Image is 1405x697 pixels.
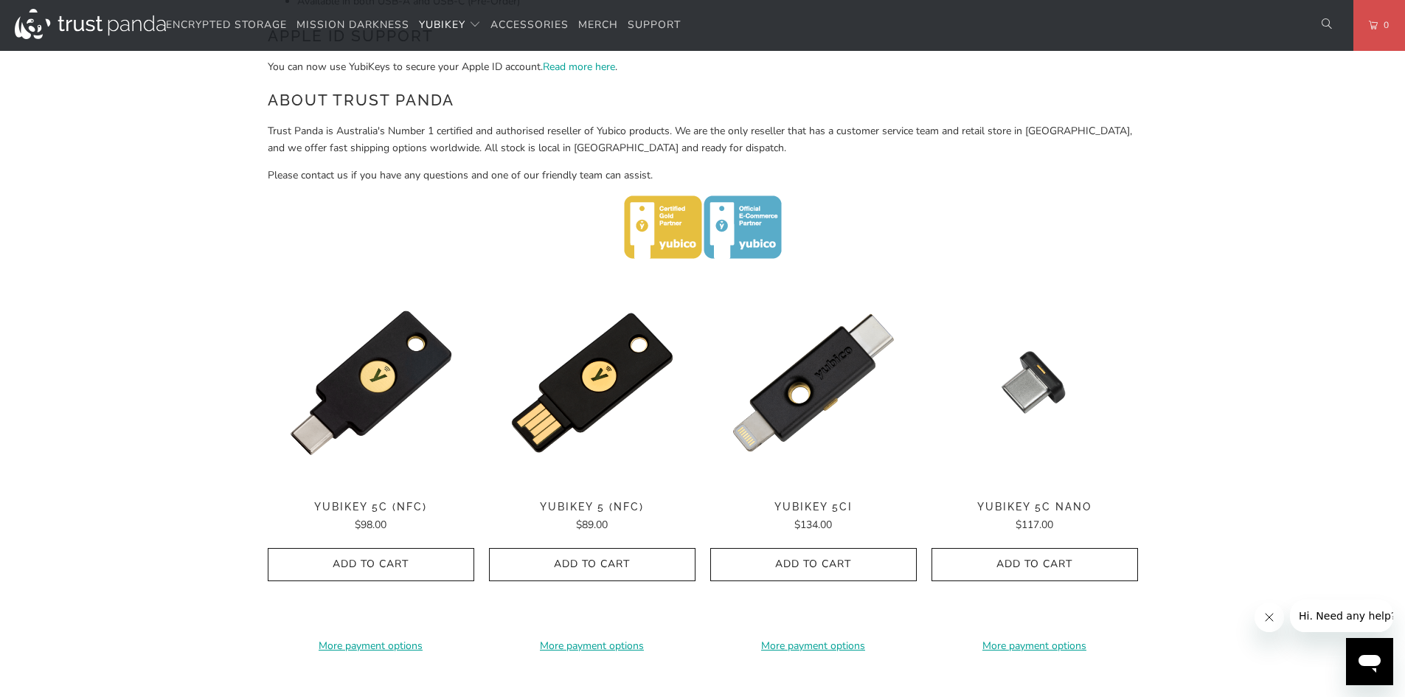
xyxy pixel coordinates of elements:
span: $117.00 [1016,518,1053,532]
span: Merch [578,18,618,32]
span: $89.00 [576,518,608,532]
a: YubiKey 5 (NFC) - Trust Panda YubiKey 5 (NFC) - Trust Panda [489,280,695,486]
span: 0 [1378,17,1390,33]
button: Add to Cart [268,548,474,581]
iframe: Message from company [1290,600,1393,632]
span: Add to Cart [726,558,901,571]
span: YubiKey 5Ci [710,501,917,513]
span: Accessories [490,18,569,32]
iframe: Close message [1255,603,1284,632]
span: Support [628,18,681,32]
a: Mission Darkness [296,8,409,43]
nav: Translation missing: en.navigation.header.main_nav [166,8,681,43]
span: Mission Darkness [296,18,409,32]
a: More payment options [268,638,474,654]
button: Add to Cart [932,548,1138,581]
a: Support [628,8,681,43]
img: YubiKey 5C (NFC) - Trust Panda [268,280,474,486]
h2: About Trust Panda [268,89,1138,112]
img: YubiKey 5 (NFC) - Trust Panda [489,280,695,486]
a: YubiKey 5C (NFC) $98.00 [268,501,474,533]
summary: YubiKey [419,8,481,43]
span: YubiKey 5 (NFC) [489,501,695,513]
a: More payment options [710,638,917,654]
span: YubiKey [419,18,465,32]
a: YubiKey 5C (NFC) - Trust Panda YubiKey 5C (NFC) - Trust Panda [268,280,474,486]
span: YubiKey 5C Nano [932,501,1138,513]
p: Please contact us if you have any questions and one of our friendly team can assist. [268,167,1138,184]
span: Hi. Need any help? [9,10,106,22]
iframe: Button to launch messaging window [1346,638,1393,685]
a: More payment options [932,638,1138,654]
span: YubiKey 5C (NFC) [268,501,474,513]
button: Add to Cart [489,548,695,581]
span: Add to Cart [947,558,1123,571]
a: More payment options [489,638,695,654]
a: YubiKey 5Ci - Trust Panda YubiKey 5Ci - Trust Panda [710,280,917,486]
a: Accessories [490,8,569,43]
span: Add to Cart [283,558,459,571]
a: YubiKey 5C Nano $117.00 [932,501,1138,533]
img: YubiKey 5Ci - Trust Panda [710,280,917,486]
span: Encrypted Storage [166,18,287,32]
a: YubiKey 5Ci $134.00 [710,501,917,533]
button: Add to Cart [710,548,917,581]
a: Merch [578,8,618,43]
a: YubiKey 5 (NFC) $89.00 [489,501,695,533]
span: $134.00 [794,518,832,532]
span: $98.00 [355,518,386,532]
a: Read more here [543,60,615,74]
a: YubiKey 5C Nano - Trust Panda YubiKey 5C Nano - Trust Panda [932,280,1138,486]
img: Trust Panda Australia [15,9,166,39]
p: You can now use YubiKeys to secure your Apple ID account. . [268,59,1138,75]
p: Trust Panda is Australia's Number 1 certified and authorised reseller of Yubico products. We are ... [268,123,1138,156]
img: YubiKey 5C Nano - Trust Panda [932,280,1138,486]
span: Add to Cart [504,558,680,571]
a: Encrypted Storage [166,8,287,43]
